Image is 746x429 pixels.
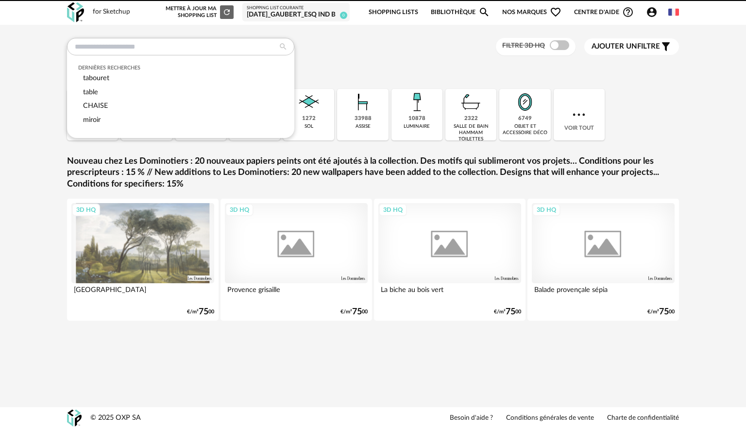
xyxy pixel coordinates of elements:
[340,12,347,19] span: 0
[450,414,493,423] a: Besoin d'aide ?
[532,283,675,303] div: Balade provençale sépia
[458,89,484,115] img: Salle%20de%20bain.png
[296,89,322,115] img: Sol.png
[340,309,368,315] div: €/m² 00
[225,283,368,303] div: Provence grisaille
[646,6,658,18] span: Account Circle icon
[225,204,254,216] div: 3D HQ
[554,89,605,140] div: Voir tout
[622,6,634,18] span: Help Circle Outline icon
[506,309,515,315] span: 75
[660,41,672,52] span: Filter icon
[518,115,532,122] div: 6749
[592,42,660,51] span: filtre
[220,199,372,321] a: 3D HQ Provence grisaille €/m²7500
[502,123,547,136] div: objet et accessoire déco
[71,283,214,303] div: [GEOGRAPHIC_DATA]
[532,204,560,216] div: 3D HQ
[668,7,679,17] img: fr
[378,283,521,303] div: La biche au bois vert
[350,89,376,115] img: Assise.png
[305,123,313,130] div: sol
[187,309,214,315] div: €/m² 00
[506,414,594,423] a: Conditions générales de vente
[404,123,430,130] div: luminaire
[431,1,490,24] a: BibliothèqueMagnify icon
[592,43,637,50] span: Ajouter un
[512,89,538,115] img: Miroir.png
[374,199,526,321] a: 3D HQ La biche au bois vert €/m²7500
[574,6,634,18] span: Centre d'aideHelp Circle Outline icon
[83,102,108,109] span: CHAISE
[78,65,284,71] div: Dernières recherches
[647,309,675,315] div: €/m² 00
[494,309,521,315] div: €/m² 00
[302,115,316,122] div: 1272
[404,89,430,115] img: Luminaire.png
[90,413,141,423] div: © 2025 OXP SA
[369,1,418,24] a: Shopping Lists
[222,9,231,15] span: Refresh icon
[527,199,679,321] a: 3D HQ Balade provençale sépia €/m²7500
[379,204,407,216] div: 3D HQ
[67,2,84,22] img: OXP
[607,414,679,423] a: Charte de confidentialité
[584,38,679,55] button: Ajouter unfiltre Filter icon
[67,199,219,321] a: 3D HQ [GEOGRAPHIC_DATA] €/m²7500
[646,6,662,18] span: Account Circle icon
[448,123,493,142] div: salle de bain hammam toilettes
[502,1,561,24] span: Nos marques
[164,5,234,19] div: Mettre à jour ma Shopping List
[355,115,372,122] div: 33988
[464,115,478,122] div: 2322
[247,11,345,19] div: [DATE]_GAUBERT_ESQ IND B
[247,5,345,11] div: Shopping List courante
[247,5,345,19] a: Shopping List courante [DATE]_GAUBERT_ESQ IND B 0
[83,74,109,82] span: tabouret
[408,115,425,122] div: 10878
[502,42,545,49] span: Filtre 3D HQ
[83,116,101,123] span: miroir
[550,6,561,18] span: Heart Outline icon
[570,106,588,123] img: more.7b13dc1.svg
[199,309,208,315] span: 75
[83,88,98,96] span: table
[659,309,669,315] span: 75
[67,156,679,190] a: Nouveau chez Les Dominotiers : 20 nouveaux papiers peints ont été ajoutés à la collection. Des mo...
[352,309,362,315] span: 75
[478,6,490,18] span: Magnify icon
[67,410,82,427] img: OXP
[356,123,371,130] div: assise
[93,8,130,17] div: for Sketchup
[72,204,100,216] div: 3D HQ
